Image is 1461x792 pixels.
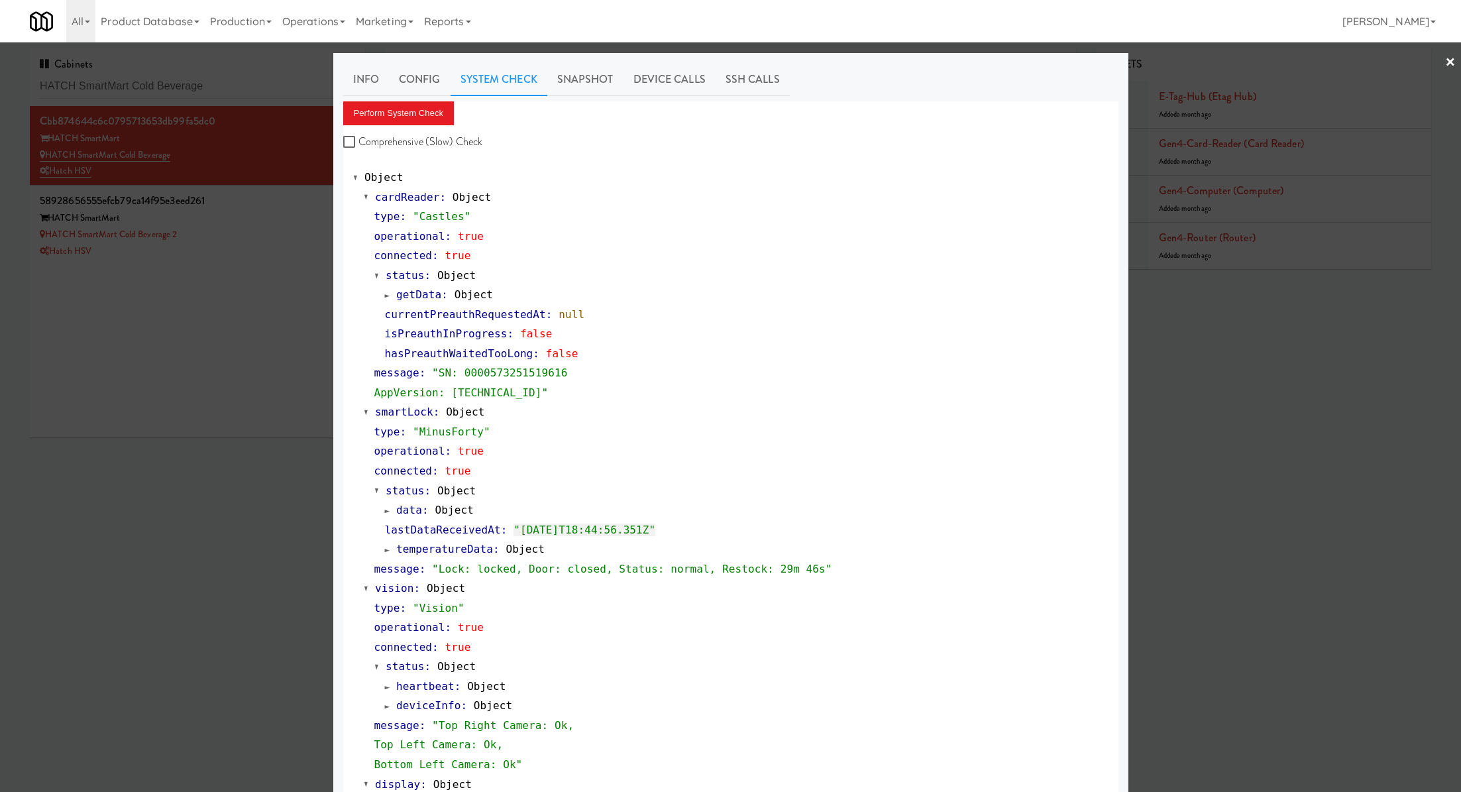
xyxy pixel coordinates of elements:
span: false [520,327,553,340]
span: : [433,406,440,418]
span: message [374,367,419,379]
span: : [419,719,426,732]
span: deviceInfo [396,699,460,712]
span: : [419,367,426,379]
span: false [546,347,578,360]
span: Object [474,699,512,712]
img: Micromart [30,10,53,33]
span: hasPreauthWaitedTooLong [385,347,533,360]
span: message [374,563,419,575]
span: : [533,347,539,360]
span: : [400,425,406,438]
span: cardReader [375,191,439,203]
span: connected [374,465,433,477]
span: Object [435,504,473,516]
span: "SN: 0000573251519616 AppVersion: [TECHNICAL_ID]" [374,367,568,399]
span: : [445,230,452,243]
span: : [493,543,500,555]
span: Object [433,778,472,791]
span: true [445,249,471,262]
span: isPreauthInProgress [385,327,508,340]
span: display [375,778,420,791]
span: connected [374,249,433,262]
span: vision [375,582,413,594]
span: : [419,563,426,575]
span: Object [437,484,476,497]
span: operational [374,621,445,634]
span: "Top Right Camera: Ok, Top Left Camera: Ok, Bottom Left Camera: Ok" [374,719,574,771]
span: operational [374,230,445,243]
span: true [445,465,471,477]
span: temperatureData [396,543,493,555]
span: type [374,210,400,223]
span: currentPreauthRequestedAt [385,308,546,321]
span: true [458,230,484,243]
span: true [458,445,484,457]
span: : [424,484,431,497]
span: Object [453,191,491,203]
a: × [1445,42,1456,84]
span: : [424,660,431,673]
span: : [507,327,514,340]
span: "[DATE]T18:44:56.351Z" [514,524,655,536]
a: System Check [451,63,547,96]
a: Snapshot [547,63,623,96]
span: : [413,582,420,594]
span: Object [506,543,545,555]
span: : [501,524,508,536]
span: status [386,484,424,497]
span: : [432,465,439,477]
span: getData [396,288,441,301]
span: true [445,641,471,653]
span: : [400,602,406,614]
span: : [455,680,461,693]
span: status [386,269,424,282]
span: status [386,660,424,673]
span: true [458,621,484,634]
span: Object [467,680,506,693]
span: null [559,308,584,321]
a: Device Calls [623,63,716,96]
span: : [546,308,553,321]
span: Object [437,660,476,673]
span: message [374,719,419,732]
span: : [460,699,467,712]
span: connected [374,641,433,653]
span: smartLock [375,406,433,418]
a: Config [389,63,451,96]
span: heartbeat [396,680,455,693]
span: : [432,249,439,262]
span: : [420,778,427,791]
span: type [374,602,400,614]
span: : [422,504,429,516]
span: : [445,445,452,457]
span: Object [437,269,476,282]
span: "MinusForty" [413,425,490,438]
span: Object [446,406,484,418]
span: : [432,641,439,653]
span: "Castles" [413,210,471,223]
a: Info [343,63,389,96]
button: Perform System Check [343,101,455,125]
span: : [445,621,452,634]
span: : [424,269,431,282]
input: Comprehensive (Slow) Check [343,137,358,148]
span: "Lock: locked, Door: closed, Status: normal, Restock: 29m 46s" [432,563,832,575]
span: lastDataReceivedAt [385,524,501,536]
span: Object [455,288,493,301]
label: Comprehensive (Slow) Check [343,132,483,152]
span: : [400,210,406,223]
span: data [396,504,422,516]
span: : [441,288,448,301]
span: Object [364,171,403,184]
span: operational [374,445,445,457]
span: "Vision" [413,602,464,614]
span: Object [427,582,465,594]
a: SSH Calls [716,63,790,96]
span: : [439,191,446,203]
span: type [374,425,400,438]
